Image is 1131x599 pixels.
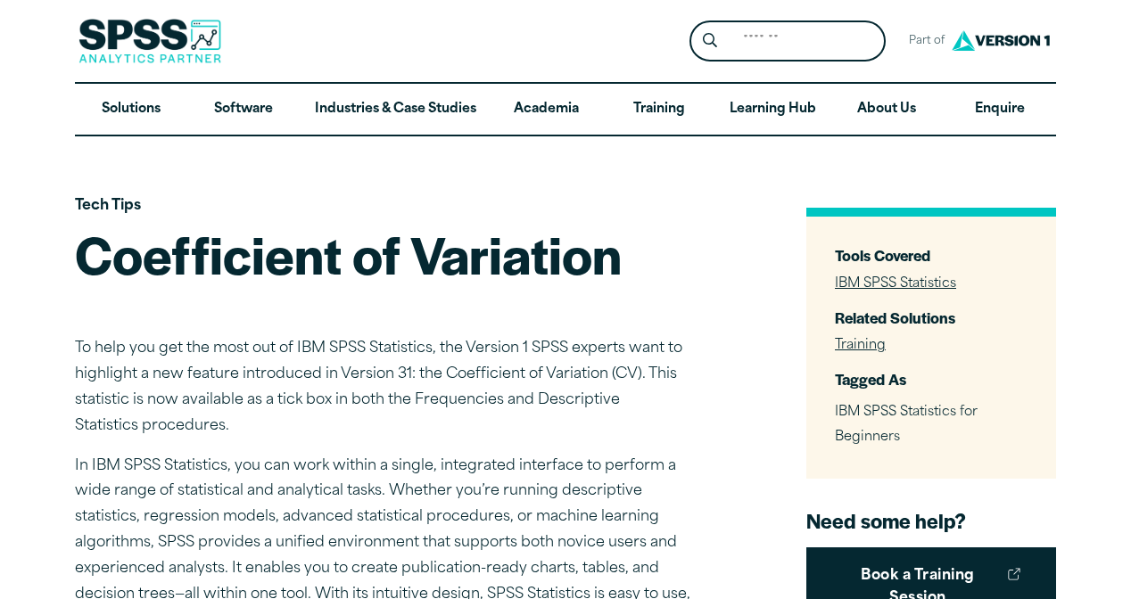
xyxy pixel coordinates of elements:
[75,219,699,289] h1: Coefficient of Variation
[603,84,715,135] a: Training
[900,29,947,54] span: Part of
[806,507,1056,534] h4: Need some help?
[491,84,603,135] a: Academia
[835,369,1028,390] h3: Tagged As
[835,245,1028,266] h3: Tools Covered
[694,25,727,58] button: Search magnifying glass icon
[835,406,978,445] span: IBM SPSS Statistics for Beginners
[944,84,1056,135] a: Enquire
[187,84,300,135] a: Software
[75,336,699,439] p: To help you get the most out of IBM SPSS Statistics, the Version 1 SPSS experts want to highlight...
[835,308,1028,328] h3: Related Solutions
[835,339,886,352] a: Training
[715,84,830,135] a: Learning Hub
[301,84,491,135] a: Industries & Case Studies
[703,33,717,48] svg: Search magnifying glass icon
[78,19,221,63] img: SPSS Analytics Partner
[75,193,699,219] p: Tech Tips
[689,21,886,62] form: Site Header Search Form
[835,277,956,291] a: IBM SPSS Statistics
[830,84,943,135] a: About Us
[947,24,1054,57] img: Version1 Logo
[75,84,1056,135] nav: Desktop version of site main menu
[75,84,187,135] a: Solutions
